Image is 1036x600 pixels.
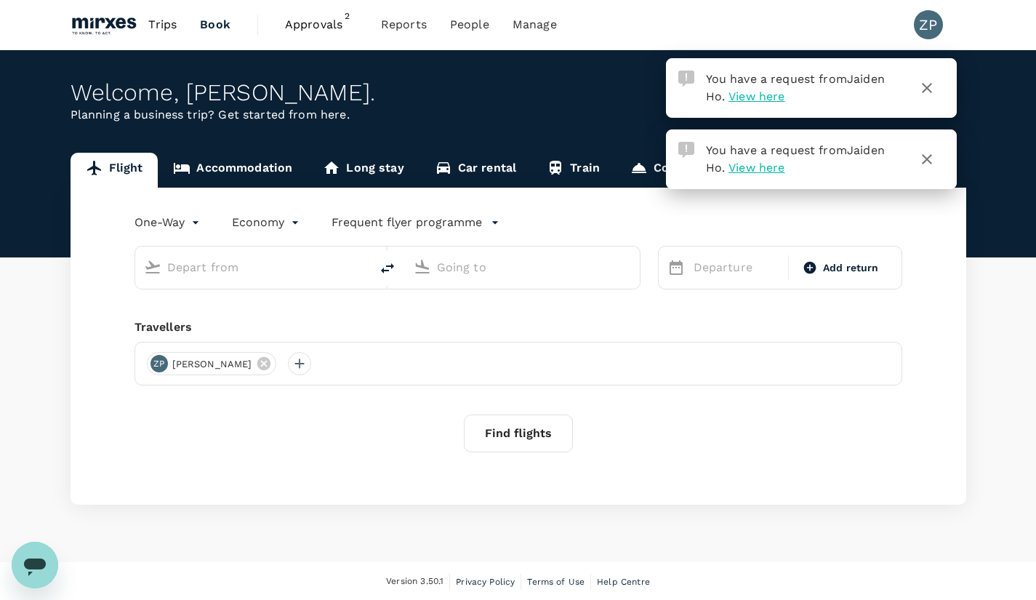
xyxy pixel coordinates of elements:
[71,9,137,41] img: Mirxes Holding Pte Ltd
[597,577,650,587] span: Help Centre
[332,214,499,231] button: Frequent flyer programme
[148,16,177,33] span: Trips
[464,415,573,452] button: Find flights
[332,214,482,231] p: Frequent flyer programme
[147,352,277,375] div: ZP[PERSON_NAME]
[678,71,694,87] img: Approval Request
[914,10,943,39] div: ZP
[12,542,58,588] iframe: 启动消息传送窗口的按钮
[597,574,650,590] a: Help Centre
[456,577,515,587] span: Privacy Policy
[134,211,203,234] div: One-Way
[134,319,902,336] div: Travellers
[232,211,302,234] div: Economy
[694,259,780,276] p: Departure
[615,153,727,188] a: Concierge
[437,256,609,279] input: Going to
[531,153,615,188] a: Train
[71,79,966,106] div: Welcome , [PERSON_NAME] .
[513,16,557,33] span: Manage
[386,575,443,589] span: Version 3.50.1
[158,153,308,188] a: Accommodation
[450,16,489,33] span: People
[381,16,427,33] span: Reports
[678,142,694,158] img: Approval Request
[308,153,419,188] a: Long stay
[71,106,966,124] p: Planning a business trip? Get started from here.
[527,577,585,587] span: Terms of Use
[71,153,158,188] a: Flight
[419,153,532,188] a: Car rental
[630,265,633,268] button: Open
[706,143,885,175] span: You have a request from .
[728,161,784,175] span: View here
[150,355,168,372] div: ZP
[728,89,784,103] span: View here
[527,574,585,590] a: Terms of Use
[370,251,405,286] button: delete
[456,574,515,590] a: Privacy Policy
[164,357,261,372] span: [PERSON_NAME]
[823,260,879,276] span: Add return
[340,9,355,23] span: 2
[285,16,358,33] span: Approvals
[167,256,340,279] input: Depart from
[706,72,885,103] span: You have a request from .
[360,265,363,268] button: Open
[200,16,230,33] span: Book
